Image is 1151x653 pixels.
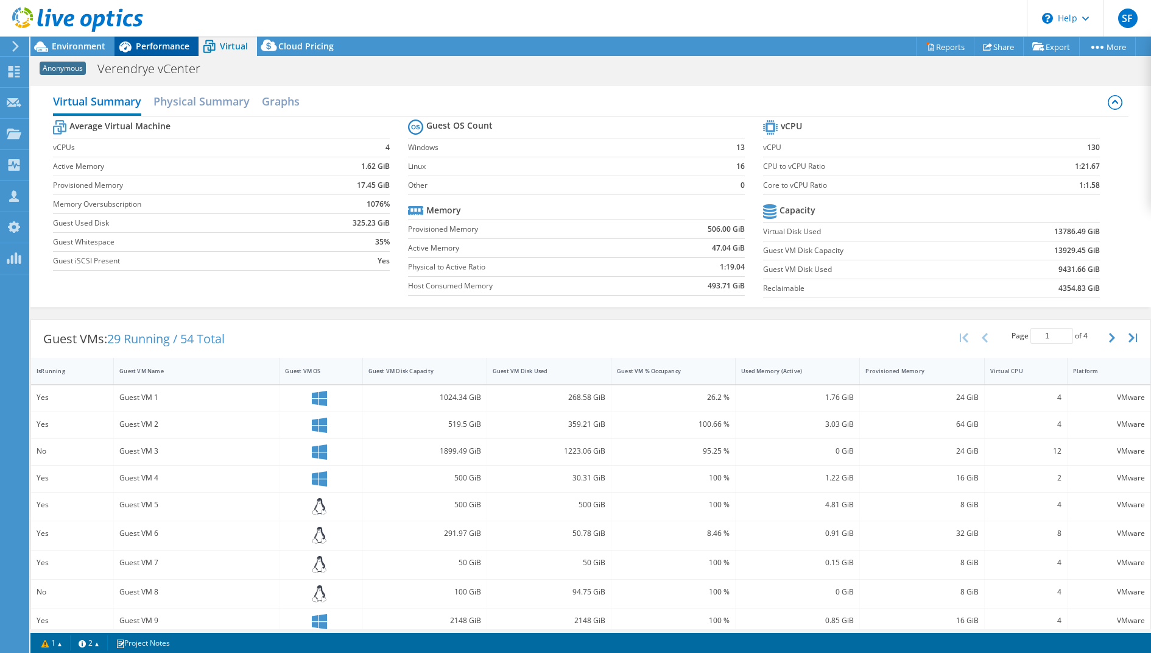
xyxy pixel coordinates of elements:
[119,391,273,404] div: Guest VM 1
[278,40,334,52] span: Cloud Pricing
[53,179,309,191] label: Provisioned Memory
[741,367,839,375] div: Used Memory (Active)
[781,120,802,132] b: vCPU
[53,89,141,116] h2: Virtual Summary
[119,418,273,431] div: Guest VM 2
[990,527,1061,540] div: 8
[990,471,1061,485] div: 2
[37,556,108,569] div: Yes
[617,471,730,485] div: 100 %
[741,444,854,458] div: 0 GiB
[1054,244,1100,257] b: 13929.45 GiB
[617,585,730,599] div: 100 %
[763,160,1012,173] label: CPU to vCPU Ratio
[990,614,1061,627] div: 4
[1073,498,1145,512] div: VMware
[741,527,854,540] div: 0.91 GiB
[31,320,237,358] div: Guest VMs:
[1079,37,1136,56] a: More
[408,242,647,254] label: Active Memory
[37,444,108,458] div: No
[1073,418,1145,431] div: VMware
[493,585,605,599] div: 94.75 GiB
[865,556,978,569] div: 8 GiB
[1073,391,1145,404] div: VMware
[368,418,481,431] div: 519.5 GiB
[368,527,481,540] div: 291.97 GiB
[69,120,171,132] b: Average Virtual Machine
[493,391,605,404] div: 268.58 GiB
[119,444,273,458] div: Guest VM 3
[1058,263,1100,276] b: 9431.66 GiB
[741,614,854,627] div: 0.85 GiB
[741,391,854,404] div: 1.76 GiB
[408,141,714,154] label: Windows
[368,498,481,512] div: 500 GiB
[119,585,273,599] div: Guest VM 8
[119,498,273,512] div: Guest VM 5
[741,498,854,512] div: 4.81 GiB
[408,223,647,235] label: Provisioned Memory
[53,198,309,210] label: Memory Oversubscription
[361,160,390,173] b: 1.62 GiB
[1042,13,1053,24] svg: \n
[53,255,309,267] label: Guest iSCSI Present
[708,280,745,292] b: 493.71 GiB
[990,444,1061,458] div: 12
[368,391,481,404] div: 1024.34 GiB
[741,471,854,485] div: 1.22 GiB
[990,391,1061,404] div: 4
[53,217,309,229] label: Guest Used Disk
[741,585,854,599] div: 0 GiB
[1023,37,1080,56] a: Export
[493,498,605,512] div: 500 GiB
[865,444,978,458] div: 24 GiB
[426,204,461,216] b: Memory
[493,444,605,458] div: 1223.06 GiB
[153,89,250,113] h2: Physical Summary
[37,391,108,404] div: Yes
[37,527,108,540] div: Yes
[865,418,978,431] div: 64 GiB
[53,236,309,248] label: Guest Whitespace
[107,330,225,347] span: 29 Running / 54 Total
[1073,556,1145,569] div: VMware
[52,40,105,52] span: Environment
[368,585,481,599] div: 100 GiB
[617,367,715,375] div: Guest VM % Occupancy
[865,471,978,485] div: 16 GiB
[1073,471,1145,485] div: VMware
[1073,527,1145,540] div: VMware
[865,614,978,627] div: 16 GiB
[617,527,730,540] div: 8.46 %
[990,585,1061,599] div: 4
[865,367,963,375] div: Provisioned Memory
[119,527,273,540] div: Guest VM 6
[285,367,342,375] div: Guest VM OS
[617,391,730,404] div: 26.2 %
[1073,585,1145,599] div: VMware
[357,179,390,191] b: 17.45 GiB
[763,282,984,294] label: Reclaimable
[763,179,1012,191] label: Core to vCPU Ratio
[53,141,309,154] label: vCPUs
[37,418,108,431] div: Yes
[368,556,481,569] div: 50 GiB
[368,444,481,458] div: 1899.49 GiB
[136,40,189,52] span: Performance
[375,236,390,248] b: 35%
[780,204,815,216] b: Capacity
[119,556,273,569] div: Guest VM 7
[408,179,714,191] label: Other
[385,141,390,154] b: 4
[1073,444,1145,458] div: VMware
[741,179,745,191] b: 0
[493,614,605,627] div: 2148 GiB
[1087,141,1100,154] b: 130
[1075,160,1100,173] b: 1:21.67
[741,556,854,569] div: 0.15 GiB
[37,585,108,599] div: No
[617,556,730,569] div: 100 %
[865,585,978,599] div: 8 GiB
[119,471,273,485] div: Guest VM 4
